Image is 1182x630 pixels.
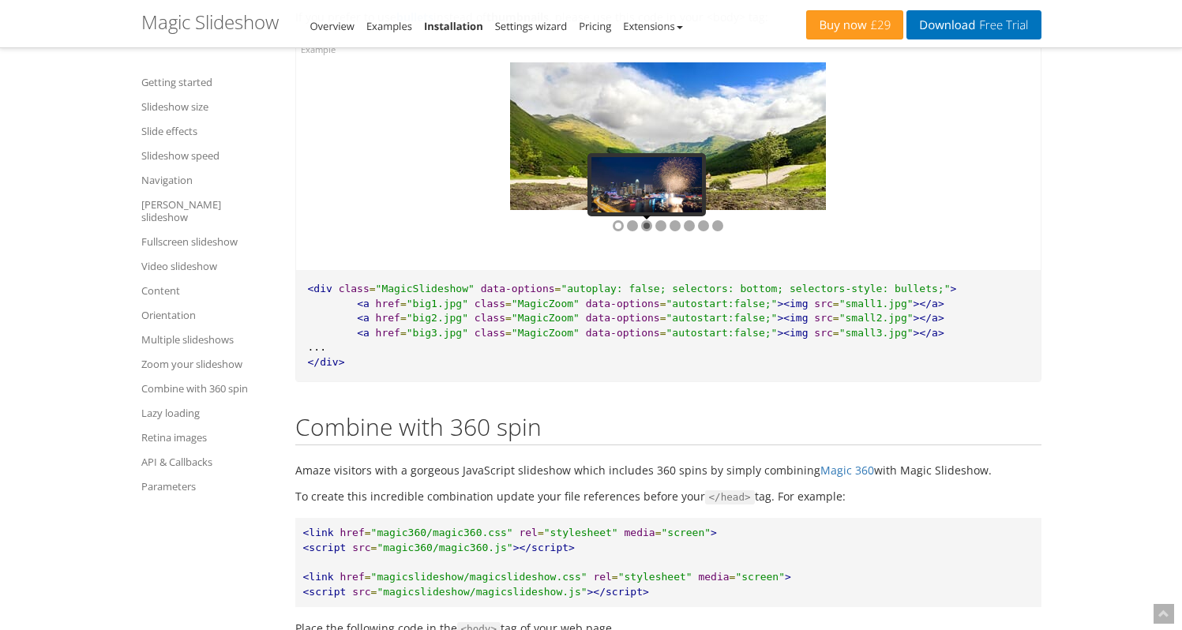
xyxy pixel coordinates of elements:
[141,73,276,92] a: Getting started
[424,19,483,33] a: Installation
[785,571,791,583] span: >
[555,283,561,294] span: =
[352,586,370,598] span: src
[623,19,682,33] a: Extensions
[914,327,944,339] span: ></a>
[833,327,839,339] span: =
[377,586,587,598] span: "magicslideshow/magicslideshow.js"
[141,428,276,447] a: Retina images
[806,10,903,39] a: Buy now£29
[377,542,512,553] span: "magic360/magic360.js"
[705,490,755,504] span: </head>
[141,97,276,116] a: Slideshow size
[141,379,276,398] a: Combine with 360 spin
[310,19,355,33] a: Overview
[975,19,1028,32] span: Free Trial
[820,463,874,478] a: Magic 360
[357,327,370,339] span: <a
[660,327,666,339] span: =
[512,327,580,339] span: "MagicZoom"
[481,283,555,294] span: data-options
[365,527,371,538] span: =
[814,312,832,324] span: src
[730,571,736,583] span: =
[519,527,537,538] span: rel
[586,327,660,339] span: data-options
[340,571,364,583] span: href
[660,298,666,309] span: =
[735,571,785,583] span: "screen"
[295,487,1041,506] p: To create this incredible combination update your file references before your tag. For example:
[655,527,662,538] span: =
[141,452,276,471] a: API & Callbacks
[141,257,276,276] a: Video slideshow
[141,146,276,165] a: Slideshow speed
[839,327,914,339] span: "small3.jpg"
[308,356,345,368] span: </div>
[475,327,505,339] span: class
[475,312,505,324] span: class
[352,542,370,553] span: src
[666,312,778,324] span: "autostart:false;"
[505,327,512,339] span: =
[141,477,276,496] a: Parameters
[339,283,370,294] span: class
[951,283,957,294] span: >
[586,298,660,309] span: data-options
[698,571,729,583] span: media
[544,527,618,538] span: "stylesheet"
[141,354,276,373] a: Zoom your slideshow
[141,403,276,422] a: Lazy loading
[661,527,711,538] span: "screen"
[295,414,1041,445] h2: Combine with 360 spin
[308,283,332,294] span: <div
[376,327,400,339] span: href
[777,312,808,324] span: ><img
[914,298,944,309] span: ></a>
[400,298,407,309] span: =
[618,571,692,583] span: "stylesheet"
[538,527,544,538] span: =
[141,195,276,227] a: [PERSON_NAME] slideshow
[505,298,512,309] span: =
[357,298,370,309] span: <a
[814,327,832,339] span: src
[141,330,276,349] a: Multiple slideshows
[586,312,660,324] span: data-options
[839,312,914,324] span: "small2.jpg"
[295,461,1041,479] p: Amaze visitors with a gorgeous JavaScript slideshow which includes 360 spins by simply combining ...
[814,298,832,309] span: src
[513,542,575,553] span: ></script>
[833,312,839,324] span: =
[141,122,276,141] a: Slide effects
[357,312,370,324] span: <a
[906,10,1041,39] a: DownloadFree Trial
[141,12,279,32] h1: Magic Slideshow
[376,283,475,294] span: "MagicSlideshow"
[303,586,347,598] span: <script
[407,312,468,324] span: "big2.jpg"
[666,327,778,339] span: "autostart:false;"
[303,527,334,538] span: <link
[376,312,400,324] span: href
[141,232,276,251] a: Fullscreen slideshow
[510,62,826,210] img: Magic Slideshow - Integration Guide
[400,312,407,324] span: =
[308,341,326,353] span: ...
[777,327,808,339] span: ><img
[711,527,717,538] span: >
[371,527,513,538] span: "magic360/magic360.css"
[839,298,914,309] span: "small1.jpg"
[512,298,580,309] span: "MagicZoom"
[475,298,505,309] span: class
[833,298,839,309] span: =
[141,281,276,300] a: Content
[579,19,611,33] a: Pricing
[376,298,400,309] span: href
[777,298,808,309] span: ><img
[371,542,377,553] span: =
[587,586,649,598] span: ></script>
[593,571,611,583] span: rel
[371,571,587,583] span: "magicslideshow/magicslideshow.css"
